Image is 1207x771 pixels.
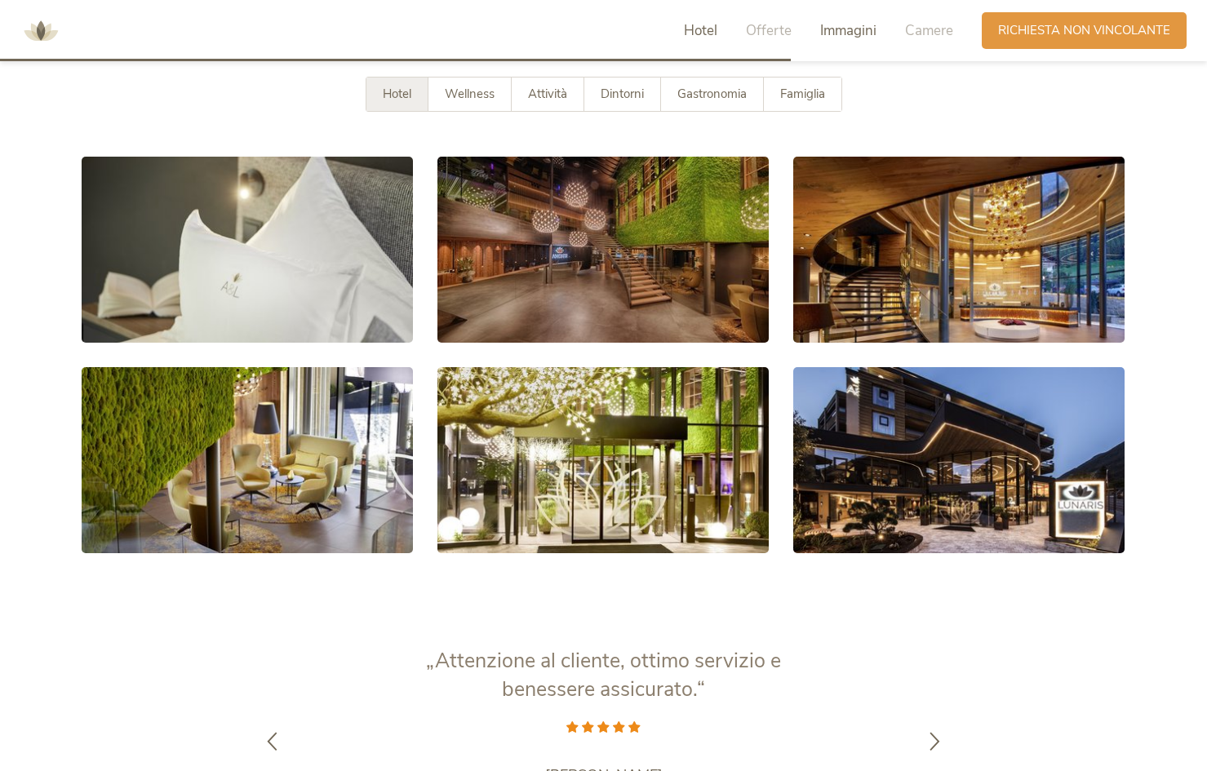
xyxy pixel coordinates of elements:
span: Gastronomia [677,86,747,102]
span: „Attenzione al cliente, ottimo servizio e benessere assicurato.“ [426,647,781,703]
span: Hotel [383,86,411,102]
span: Dintorni [601,86,644,102]
span: Hotel [684,21,717,40]
span: Famiglia [780,86,825,102]
img: AMONTI & LUNARIS Wellnessresort [16,7,65,55]
span: Attività [528,86,567,102]
span: Camere [905,21,953,40]
span: Immagini [820,21,876,40]
span: Richiesta non vincolante [998,22,1170,39]
span: Offerte [746,21,792,40]
a: AMONTI & LUNARIS Wellnessresort [16,24,65,36]
span: Wellness [445,86,495,102]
